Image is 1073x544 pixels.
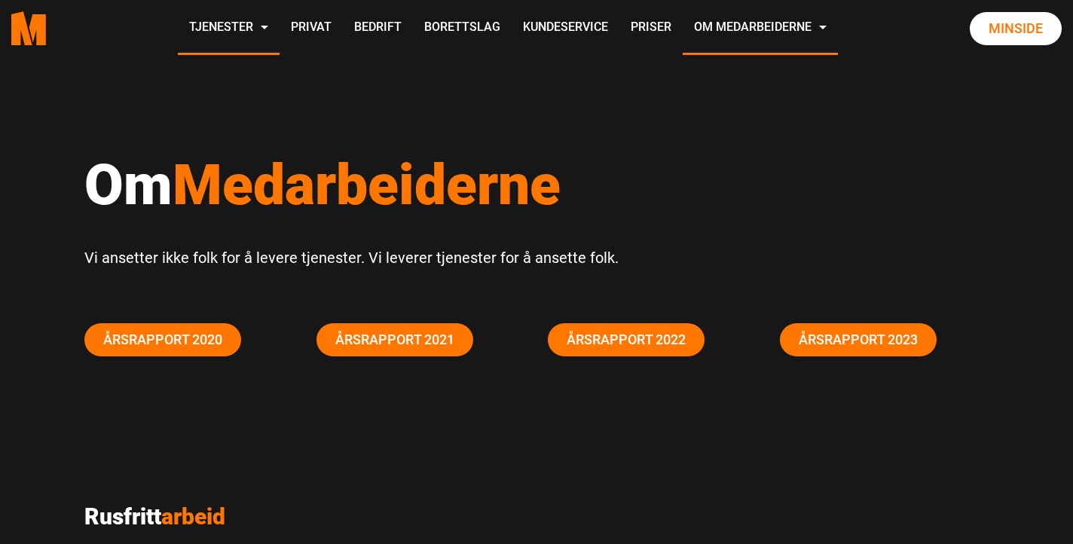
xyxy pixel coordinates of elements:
a: Tjenester [178,2,280,55]
span: Medarbeiderne [173,151,561,218]
a: Kundeservice [512,2,619,55]
a: Priser [619,2,683,55]
a: Årsrapport 2021 [316,323,473,356]
a: Om Medarbeiderne [683,2,838,55]
a: Årsrapport 2022 [548,323,705,356]
p: Rusfritt [84,503,525,530]
h1: Om [84,151,989,219]
p: Vi ansetter ikke folk for å levere tjenester. Vi leverer tjenester for å ansette folk. [84,245,989,270]
a: Årsrapport 2020 [84,323,241,356]
a: Minside [970,12,1062,45]
a: Borettslag [413,2,512,55]
span: arbeid [161,503,225,530]
a: Bedrift [343,2,413,55]
a: Årsrapport 2023 [780,323,937,356]
a: Privat [280,2,343,55]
